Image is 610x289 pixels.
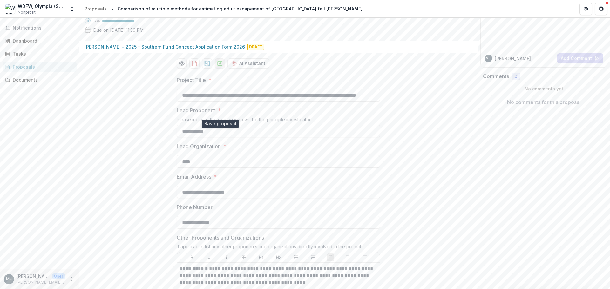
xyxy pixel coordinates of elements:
[274,253,282,261] button: Heading 2
[327,253,334,261] button: Align Left
[82,4,365,13] nav: breadcrumb
[205,253,213,261] button: Underline
[177,173,211,181] p: Email Address
[202,58,212,69] button: download-proposal
[3,49,77,59] a: Tasks
[189,58,200,69] button: download-proposal
[13,37,71,44] div: Dashboard
[595,3,607,15] button: Get Help
[257,253,265,261] button: Heading 1
[177,203,213,211] p: Phone Number
[240,253,247,261] button: Strike
[6,277,12,281] div: Marisa Litz
[18,3,65,10] div: WDFW, Olympia (Science Division)
[215,58,225,69] button: download-proposal
[177,234,264,241] p: Other Proponents and Organizations
[85,5,107,12] div: Proposals
[17,273,50,279] p: [PERSON_NAME]
[227,58,269,69] button: AI Assistant
[5,4,15,14] img: WDFW, Olympia (Science Division)
[309,253,317,261] button: Ordered List
[82,4,109,13] a: Proposals
[18,10,36,15] span: Nonprofit
[68,3,77,15] button: Open entity switcher
[579,3,592,15] button: Partners
[177,107,215,114] p: Lead Proponent
[177,142,221,150] p: Lead Organization
[177,58,187,69] button: Preview 79ea15b1-556f-4d99-adfb-d0f1c7c7513a-0.pdf
[177,76,206,84] p: Project Title
[118,5,363,12] div: Comparison of multiple methods for estimating adult escapement of [GEOGRAPHIC_DATA] fall [PERSON_...
[13,63,71,70] div: Proposals
[483,85,605,92] p: No comments yet
[3,23,77,33] button: Notifications
[68,275,75,283] button: More
[483,73,509,79] h2: Comments
[247,44,264,50] span: Draft
[3,75,77,85] a: Documents
[557,53,603,63] button: Add Comment
[13,25,74,31] span: Notifications
[52,273,65,279] p: User
[3,36,77,46] a: Dashboard
[177,244,380,252] div: If applicable, list any other proponents and organizations directly involved in the project.
[17,279,65,285] p: [PERSON_NAME][EMAIL_ADDRESS][PERSON_NAME][DOMAIN_NAME]
[188,253,196,261] button: Bold
[3,62,77,72] a: Proposals
[93,19,100,23] p: 100 %
[495,55,531,62] p: [PERSON_NAME]
[177,117,380,125] div: Please indicate the person who will be the principle investigator.
[13,76,71,83] div: Documents
[93,27,144,33] p: Due on [DATE] 11:59 PM
[507,98,581,106] p: No comments for this proposal
[486,57,491,60] div: Marisa Litz
[13,50,71,57] div: Tasks
[361,253,369,261] button: Align Right
[292,253,300,261] button: Bullet List
[85,43,245,50] p: [PERSON_NAME] - 2025 - Southern Fund Concept Application Form 2026
[344,253,351,261] button: Align Center
[223,253,230,261] button: Italicize
[514,74,517,79] span: 0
